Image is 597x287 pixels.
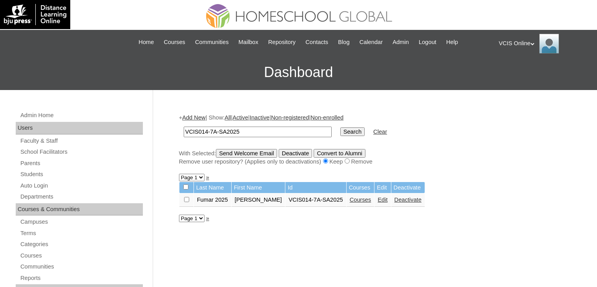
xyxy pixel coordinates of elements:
[139,38,154,47] span: Home
[16,122,143,134] div: Users
[539,34,559,53] img: VCIS Online Admin
[314,149,365,158] input: Convert to Alumni
[194,182,231,193] td: Last Name
[356,38,387,47] a: Calendar
[271,114,309,121] a: Non-registered
[419,38,436,47] span: Logout
[374,182,391,193] td: Edit
[391,182,425,193] td: Deactivate
[179,149,568,166] div: With Selected:
[20,169,143,179] a: Students
[239,38,259,47] span: Mailbox
[184,127,332,137] input: Search
[235,38,263,47] a: Mailbox
[20,262,143,272] a: Communities
[179,114,568,166] div: + | Show: | | | |
[20,273,143,283] a: Reports
[20,251,143,261] a: Courses
[446,38,458,47] span: Help
[20,147,143,157] a: School Facilitators
[350,197,371,203] a: Courses
[20,158,143,168] a: Parents
[195,38,229,47] span: Communities
[232,182,285,193] td: First Name
[285,182,346,193] td: Id
[225,114,231,121] a: All
[334,38,353,47] a: Blog
[301,38,332,47] a: Contacts
[279,149,312,158] input: Deactivate
[499,34,589,53] div: VCIS Online
[216,149,277,158] input: Send Welcome Email
[415,38,440,47] a: Logout
[20,192,143,202] a: Departments
[20,181,143,191] a: Auto Login
[20,110,143,120] a: Admin Home
[191,38,233,47] a: Communities
[135,38,158,47] a: Home
[305,38,328,47] span: Contacts
[4,4,66,25] img: logo-white.png
[194,193,231,207] td: Fumar 2025
[340,127,365,136] input: Search
[393,38,409,47] span: Admin
[338,38,349,47] span: Blog
[16,203,143,216] div: Courses & Communities
[389,38,413,47] a: Admin
[20,228,143,238] a: Terms
[182,114,205,121] a: Add New
[285,193,346,207] td: VCIS014-7A-SA2025
[250,114,270,121] a: Inactive
[160,38,189,47] a: Courses
[360,38,383,47] span: Calendar
[206,215,209,221] a: »
[347,182,374,193] td: Courses
[20,217,143,227] a: Campuses
[232,114,248,121] a: Active
[164,38,185,47] span: Courses
[264,38,299,47] a: Repository
[206,174,209,180] a: »
[373,129,387,135] a: Clear
[232,193,285,207] td: [PERSON_NAME]
[310,114,343,121] a: Non-enrolled
[268,38,296,47] span: Repository
[394,197,422,203] a: Deactivate
[442,38,462,47] a: Help
[20,136,143,146] a: Faculty & Staff
[179,158,568,166] div: Remove user repository? (Applies only to deactivations) Keep Remove
[4,55,593,90] h3: Dashboard
[20,239,143,249] a: Categories
[378,197,387,203] a: Edit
